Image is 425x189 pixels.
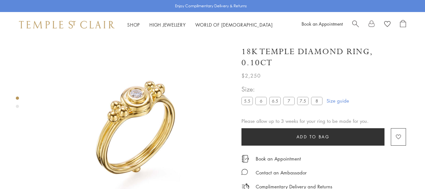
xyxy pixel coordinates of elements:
[297,133,330,140] span: Add to bag
[195,22,273,28] a: World of [DEMOGRAPHIC_DATA]World of [DEMOGRAPHIC_DATA]
[19,21,115,28] img: Temple St. Clair
[283,97,295,105] label: 7
[241,155,249,162] img: icon_appointment.svg
[302,21,343,27] a: Book an Appointment
[241,169,248,175] img: MessageIcon-01_2.svg
[127,22,140,28] a: ShopShop
[255,97,267,105] label: 6
[175,3,247,9] p: Enjoy Complimentary Delivery & Returns
[16,95,19,113] div: Product gallery navigation
[241,72,261,80] span: $2,250
[297,97,309,105] label: 7.5
[352,20,359,29] a: Search
[400,20,406,29] a: Open Shopping Bag
[327,98,349,104] a: Size guide
[127,21,273,29] nav: Main navigation
[149,22,186,28] a: High JewelleryHigh Jewellery
[256,169,307,177] div: Contact an Ambassador
[241,97,253,105] label: 5.5
[384,20,391,29] a: View Wishlist
[256,155,301,162] a: Book an Appointment
[241,128,384,146] button: Add to bag
[241,117,406,125] div: Please allow up to 3 weeks for your ring to be made for you.
[311,97,322,105] label: 8
[241,84,325,94] span: Size:
[241,46,406,68] h1: 18K Temple Diamond Ring, 0.10ct
[269,97,281,105] label: 6.5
